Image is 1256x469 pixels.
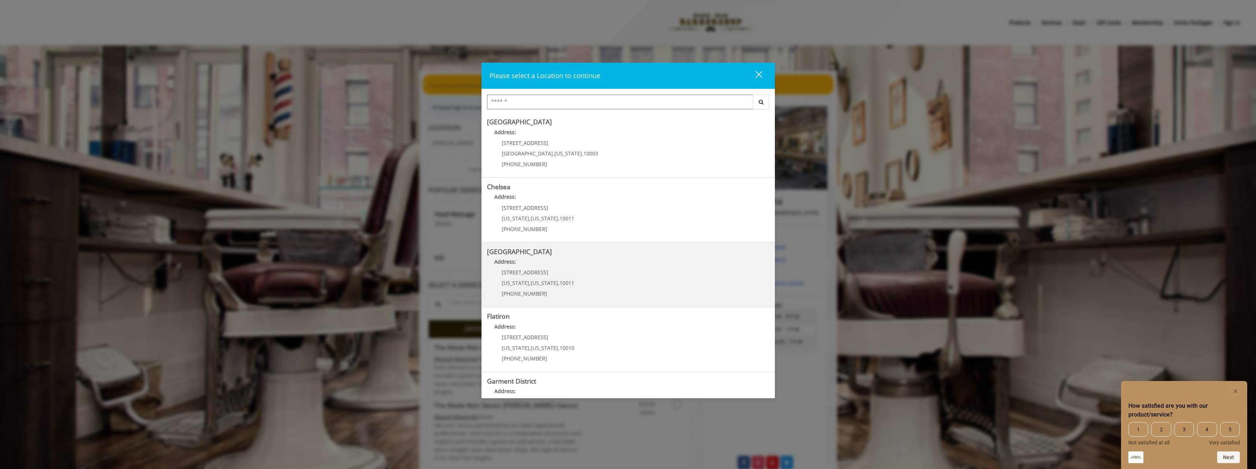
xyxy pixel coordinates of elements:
span: [US_STATE] [502,215,529,222]
b: [GEOGRAPHIC_DATA] [487,117,552,126]
button: close dialog [742,68,767,83]
span: [PHONE_NUMBER] [502,161,547,168]
span: , [529,215,531,222]
b: Address: [494,258,516,265]
span: 5 [1220,422,1240,437]
input: Search Center [487,95,753,109]
span: [PHONE_NUMBER] [502,355,547,362]
span: 3 [1174,422,1194,437]
span: [US_STATE] [531,215,558,222]
span: , [529,279,531,286]
span: [US_STATE] [502,279,529,286]
b: [GEOGRAPHIC_DATA] [487,247,552,256]
span: [STREET_ADDRESS] [502,139,548,146]
span: 10011 [560,279,574,286]
span: , [529,344,531,351]
span: Very satisfied [1209,440,1240,446]
span: Not satisfied at all [1128,440,1169,446]
div: How satisfied are you with our product/service? Select an option from 1 to 5, with 1 being Not sa... [1128,387,1240,463]
span: [STREET_ADDRESS] [502,269,548,276]
h2: How satisfied are you with our product/service? Select an option from 1 to 5, with 1 being Not sa... [1128,402,1240,419]
span: [PHONE_NUMBER] [502,226,547,232]
span: , [553,150,554,157]
span: [US_STATE] [531,279,558,286]
button: Hide survey [1231,387,1240,396]
span: [PHONE_NUMBER] [502,290,547,297]
span: Please select a Location to continue [490,71,600,80]
span: [STREET_ADDRESS] [502,204,548,211]
span: 10010 [560,344,574,351]
span: [GEOGRAPHIC_DATA] [502,150,553,157]
b: Address: [494,193,516,200]
span: [STREET_ADDRESS] [502,334,548,341]
span: , [558,279,560,286]
span: [US_STATE] [531,344,558,351]
span: , [582,150,583,157]
div: close dialog [747,70,762,81]
div: How satisfied are you with our product/service? Select an option from 1 to 5, with 1 being Not sa... [1128,422,1240,446]
span: , [558,344,560,351]
span: 10011 [560,215,574,222]
span: , [558,215,560,222]
b: Address: [494,323,516,330]
b: Address: [494,388,516,395]
b: Chelsea [487,182,510,191]
span: [US_STATE] [554,150,582,157]
b: Garment District [487,377,536,385]
span: 2 [1151,422,1171,437]
i: Search button [757,99,765,105]
span: 4 [1197,422,1217,437]
span: 10003 [583,150,598,157]
div: Center Select [487,95,769,113]
button: Next question [1217,451,1240,463]
b: Address: [494,129,516,136]
span: [US_STATE] [502,344,529,351]
b: Flatiron [487,312,510,320]
span: 1 [1128,422,1148,437]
